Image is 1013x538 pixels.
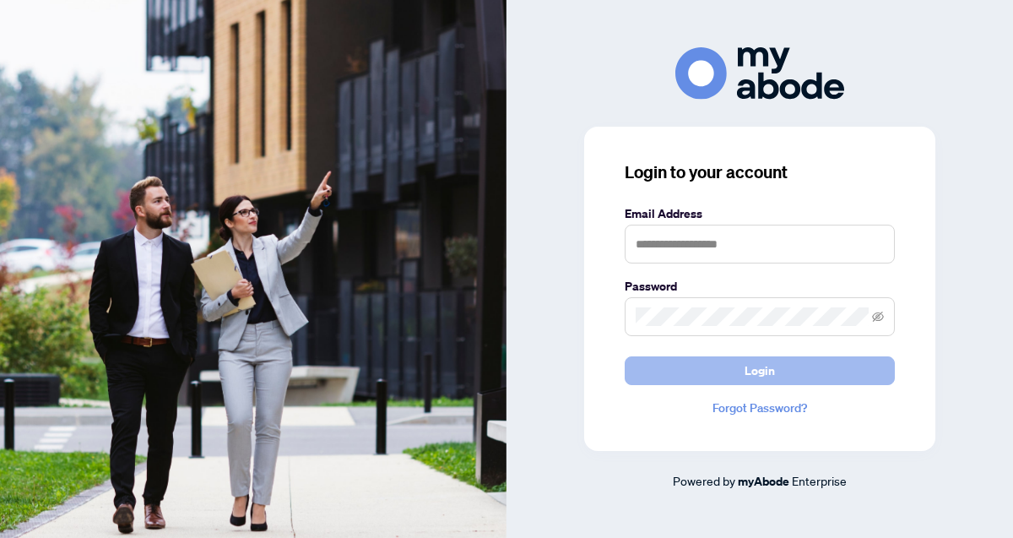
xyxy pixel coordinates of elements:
[625,356,895,385] button: Login
[625,399,895,417] a: Forgot Password?
[792,473,847,488] span: Enterprise
[872,311,884,323] span: eye-invisible
[745,357,775,384] span: Login
[625,277,895,296] label: Password
[673,473,735,488] span: Powered by
[625,160,895,184] h3: Login to your account
[675,47,844,99] img: ma-logo
[625,204,895,223] label: Email Address
[738,472,789,491] a: myAbode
